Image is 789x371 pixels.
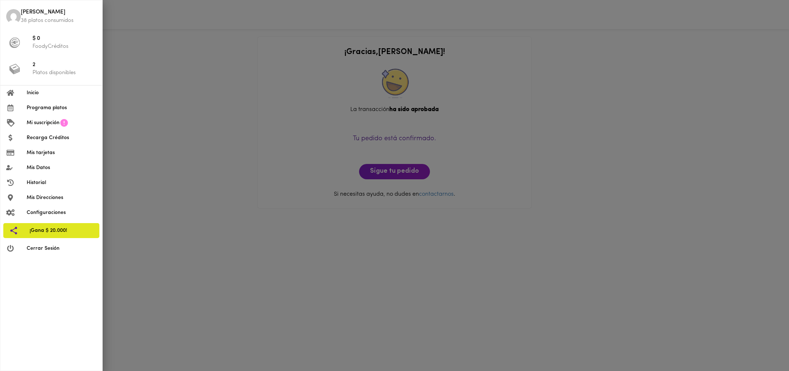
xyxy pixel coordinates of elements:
span: 2 [33,61,96,69]
span: Configuraciones [27,209,96,217]
img: foody-creditos-black.png [9,37,20,48]
p: FoodyCréditos [33,43,96,50]
iframe: Messagebird Livechat Widget [747,329,782,364]
img: platos_menu.png [9,64,20,74]
span: Programa platos [27,104,96,112]
span: [PERSON_NAME] [21,8,96,17]
p: Platos disponibles [33,69,96,77]
span: Recarga Créditos [27,134,96,142]
span: Cerrar Sesión [27,245,96,252]
span: Mi suscripción [27,119,60,127]
span: Mis Datos [27,164,96,172]
span: Inicio [27,89,96,97]
p: 38 platos consumidos [21,17,96,24]
span: $ 0 [33,35,96,43]
span: Historial [27,179,96,187]
span: ¡Gana $ 20.000! [30,227,94,234]
span: Mis tarjetas [27,149,96,157]
span: Mis Direcciones [27,194,96,202]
